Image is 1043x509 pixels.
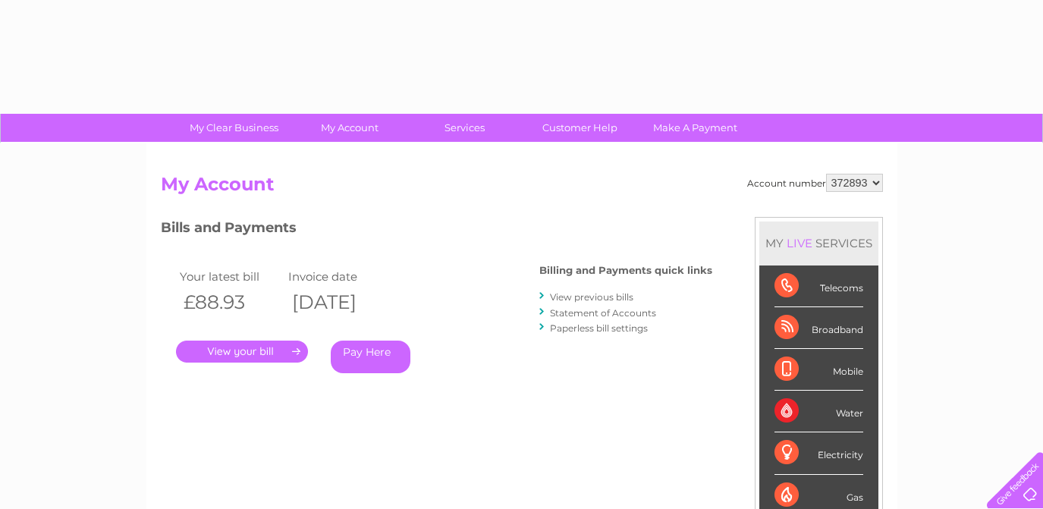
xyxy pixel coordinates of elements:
[176,341,308,363] a: .
[633,114,758,142] a: Make A Payment
[176,287,285,318] th: £88.93
[784,236,815,250] div: LIVE
[759,222,878,265] div: MY SERVICES
[287,114,412,142] a: My Account
[774,391,863,432] div: Water
[774,307,863,349] div: Broadband
[774,265,863,307] div: Telecoms
[550,291,633,303] a: View previous bills
[331,341,410,373] a: Pay Here
[517,114,642,142] a: Customer Help
[176,266,285,287] td: Your latest bill
[747,174,883,192] div: Account number
[774,349,863,391] div: Mobile
[774,432,863,474] div: Electricity
[550,322,648,334] a: Paperless bill settings
[284,287,394,318] th: [DATE]
[161,217,712,244] h3: Bills and Payments
[402,114,527,142] a: Services
[539,265,712,276] h4: Billing and Payments quick links
[161,174,883,203] h2: My Account
[171,114,297,142] a: My Clear Business
[284,266,394,287] td: Invoice date
[550,307,656,319] a: Statement of Accounts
